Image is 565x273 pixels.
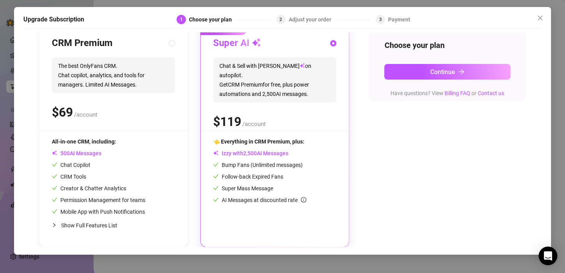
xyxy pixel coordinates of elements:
[213,162,303,168] span: Bump Fans (Unlimited messages)
[52,150,101,156] span: AI Messages
[213,197,219,202] span: check
[213,37,261,50] h3: Super AI
[52,223,56,227] span: collapsed
[213,57,336,103] span: Chat & Sell with [PERSON_NAME] on autopilot. Get CRM Premium for free, plus power automations and...
[52,138,116,145] span: All-in-one CRM, including:
[388,15,410,24] div: Payment
[242,121,266,128] span: /account
[52,174,86,180] span: CRM Tools
[52,162,57,167] span: check
[279,17,282,22] span: 2
[52,37,113,50] h3: CRM Premium
[52,216,175,234] div: Show Full Features List
[213,174,219,179] span: check
[52,162,90,168] span: Chat Copilot
[52,57,175,93] span: The best OnlyFans CRM. Chat copilot, analytics, and tools for managers. Limited AI Messages.
[213,174,283,180] span: Follow-back Expired Fans
[222,197,306,203] span: AI Messages at discounted rate
[61,222,117,229] span: Show Full Features List
[52,185,57,191] span: check
[534,12,546,24] button: Close
[213,185,219,191] span: check
[390,90,504,96] span: Have questions? View or
[478,90,504,96] a: Contact us
[52,209,145,215] span: Mobile App with Push Notifications
[52,197,145,203] span: Permission Management for teams
[52,105,73,120] span: $
[537,15,543,21] span: close
[539,246,557,265] div: Open Intercom Messenger
[213,150,288,156] span: Izzy with AI Messages
[180,17,183,22] span: 1
[445,90,470,96] a: Billing FAQ
[74,111,97,118] span: /account
[52,174,57,179] span: check
[384,64,510,80] button: Continuearrow-right
[301,197,306,202] span: info-circle
[289,15,336,24] div: Adjust your order
[534,15,546,21] span: Close
[213,114,241,129] span: $
[52,197,57,202] span: check
[384,40,510,51] h4: Choose your plan
[213,138,304,145] span: 👈 Everything in CRM Premium, plus:
[213,162,219,167] span: check
[52,209,57,214] span: check
[189,15,237,24] div: Choose your plan
[52,185,126,191] span: Creator & Chatter Analytics
[23,15,84,24] h5: Upgrade Subscription
[458,69,464,75] span: arrow-right
[213,185,273,191] span: Super Mass Message
[379,17,382,22] span: 3
[430,68,455,76] span: Continue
